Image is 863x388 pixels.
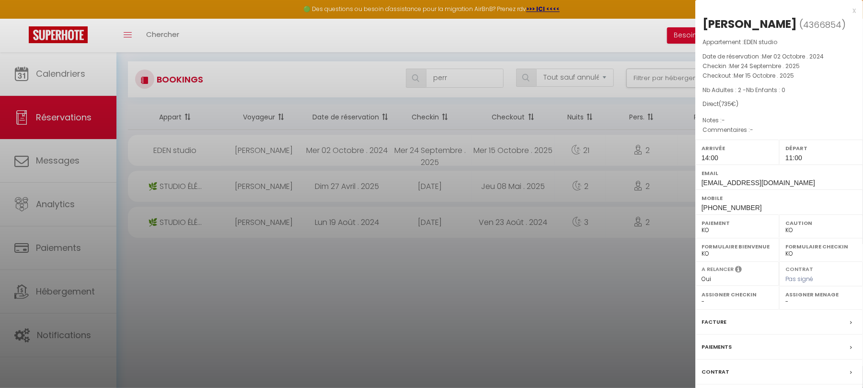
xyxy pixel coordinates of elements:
[744,38,777,46] span: EDEN studio
[702,116,856,125] p: Notes :
[702,71,856,81] p: Checkout :
[702,367,729,377] label: Contrat
[702,16,797,32] div: [PERSON_NAME]
[803,19,841,31] span: 4366854
[785,143,857,153] label: Départ
[702,52,856,61] p: Date de réservation :
[702,37,856,47] p: Appartement :
[702,342,732,352] label: Paiements
[702,61,856,71] p: Checkin :
[702,290,773,299] label: Assigner Checkin
[702,168,857,178] label: Email
[702,143,773,153] label: Arrivée
[702,86,785,94] span: Nb Adultes : 2 -
[702,100,856,109] div: Direct
[702,193,857,203] label: Mobile
[762,52,824,60] span: Mer 02 Octobre . 2024
[702,179,815,187] span: [EMAIL_ADDRESS][DOMAIN_NAME]
[785,290,857,299] label: Assigner Menage
[722,116,725,124] span: -
[785,242,857,251] label: Formulaire Checkin
[799,18,846,31] span: ( )
[719,100,738,108] span: ( €)
[785,265,813,271] label: Contrat
[702,204,762,212] span: [PHONE_NUMBER]
[735,265,742,276] i: Sélectionner OUI si vous souhaiter envoyer les séquences de messages post-checkout
[702,242,773,251] label: Formulaire Bienvenue
[746,86,785,94] span: Nb Enfants : 0
[721,100,731,108] span: 735
[750,126,753,134] span: -
[729,62,800,70] span: Mer 24 Septembre . 2025
[702,154,718,162] span: 14:00
[785,275,813,283] span: Pas signé
[702,265,734,273] label: A relancer
[695,5,856,16] div: x
[734,71,794,80] span: Mer 15 Octobre . 2025
[702,218,773,228] label: Paiement
[702,125,856,135] p: Commentaires :
[785,154,802,162] span: 11:00
[702,317,726,327] label: Facture
[785,218,857,228] label: Caution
